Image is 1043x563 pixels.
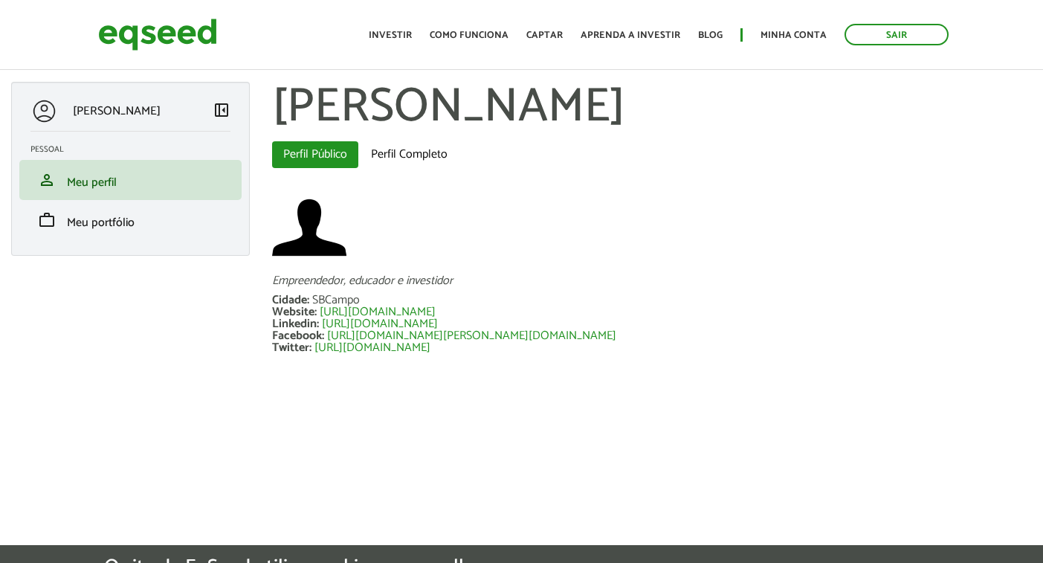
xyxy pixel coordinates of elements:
[30,211,230,229] a: workMeu portfólio
[30,171,230,189] a: personMeu perfil
[272,295,312,306] div: Cidade
[272,190,346,265] img: Foto de Mathew Melukunnel
[314,342,430,354] a: [URL][DOMAIN_NAME]
[312,295,360,306] div: SBCampo
[272,342,314,354] div: Twitter
[272,190,346,265] a: Ver perfil do usuário.
[581,30,680,40] a: Aprenda a investir
[320,306,436,318] a: [URL][DOMAIN_NAME]
[322,326,324,346] span: :
[272,306,320,318] div: Website
[327,330,616,342] a: [URL][DOMAIN_NAME][PERSON_NAME][DOMAIN_NAME]
[272,318,322,330] div: Linkedin
[369,30,412,40] a: Investir
[38,171,56,189] span: person
[30,145,242,154] h2: Pessoal
[761,30,827,40] a: Minha conta
[526,30,563,40] a: Captar
[307,290,309,310] span: :
[272,330,327,342] div: Facebook
[272,82,1032,134] h1: [PERSON_NAME]
[272,275,1032,287] div: Empreendedor, educador e investidor
[73,104,161,118] p: [PERSON_NAME]
[309,338,311,358] span: :
[19,200,242,240] li: Meu portfólio
[67,213,135,233] span: Meu portfólio
[845,24,949,45] a: Sair
[98,15,217,54] img: EqSeed
[213,101,230,122] a: Colapsar menu
[213,101,230,119] span: left_panel_close
[360,141,459,168] a: Perfil Completo
[322,318,438,330] a: [URL][DOMAIN_NAME]
[67,173,117,193] span: Meu perfil
[314,302,317,322] span: :
[430,30,508,40] a: Como funciona
[272,141,358,168] a: Perfil Público
[317,314,319,334] span: :
[38,211,56,229] span: work
[19,160,242,200] li: Meu perfil
[698,30,723,40] a: Blog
